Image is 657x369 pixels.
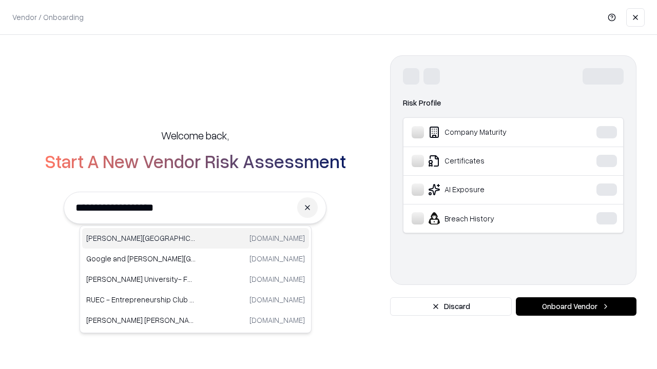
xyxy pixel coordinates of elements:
[45,151,346,171] h2: Start A New Vendor Risk Assessment
[86,233,196,243] p: [PERSON_NAME][GEOGRAPHIC_DATA]
[12,12,84,23] p: Vendor / Onboarding
[249,233,305,243] p: [DOMAIN_NAME]
[80,225,312,333] div: Suggestions
[412,183,565,196] div: AI Exposure
[249,315,305,325] p: [DOMAIN_NAME]
[412,126,565,138] div: Company Maturity
[516,297,636,316] button: Onboard Vendor
[412,155,565,167] div: Certificates
[86,274,196,284] p: [PERSON_NAME] University- FORE Executive Education
[390,297,512,316] button: Discard
[161,128,229,142] h5: Welcome back,
[249,294,305,305] p: [DOMAIN_NAME]
[403,97,624,109] div: Risk Profile
[249,253,305,264] p: [DOMAIN_NAME]
[86,294,196,305] p: RUEC - Entrepreneurship Club [PERSON_NAME][GEOGRAPHIC_DATA]
[86,253,196,264] p: Google and [PERSON_NAME][GEOGRAPHIC_DATA]
[412,212,565,224] div: Breach History
[249,274,305,284] p: [DOMAIN_NAME]
[86,315,196,325] p: [PERSON_NAME] [PERSON_NAME] & [PERSON_NAME] LLP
